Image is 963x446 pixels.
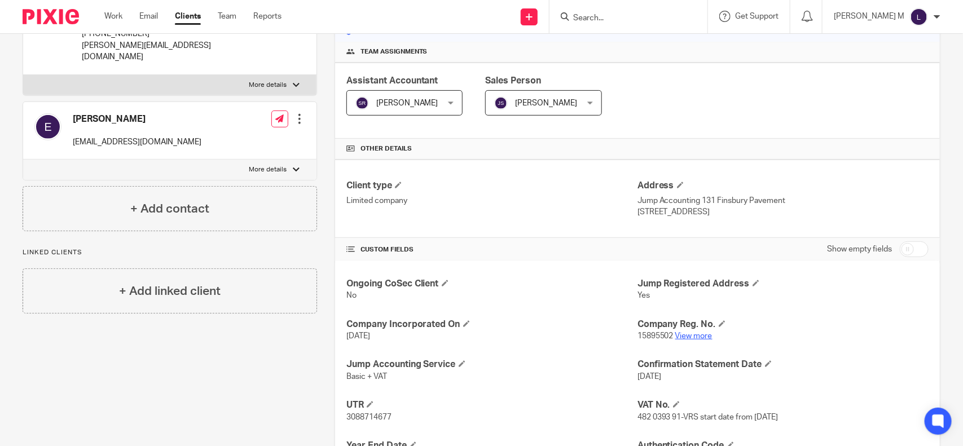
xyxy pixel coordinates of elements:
[637,195,929,206] p: Jump Accounting 131 Finsbury Pavement
[376,99,438,107] span: [PERSON_NAME]
[346,292,357,299] span: No
[346,413,392,421] span: 3088714677
[637,359,929,370] h4: Confirmation Statement Date
[346,373,387,381] span: Basic + VAT
[637,413,779,421] span: 482 0393 91-VRS start date from [DATE]
[355,96,369,110] img: svg%3E
[253,11,282,22] a: Reports
[572,14,674,24] input: Search
[637,278,929,290] h4: Jump Registered Address
[346,195,637,206] p: Limited company
[23,9,79,24] img: Pixie
[346,319,637,330] h4: Company Incorporated On
[637,373,661,381] span: [DATE]
[346,278,637,290] h4: Ongoing CoSec Client
[23,248,317,257] p: Linked clients
[34,113,61,140] img: svg%3E
[834,11,904,22] p: [PERSON_NAME] M
[346,245,637,254] h4: CUSTOM FIELDS
[515,99,577,107] span: [PERSON_NAME]
[637,399,929,411] h4: VAT No.
[249,165,287,174] p: More details
[360,47,428,56] span: Team assignments
[637,180,929,192] h4: Address
[346,76,438,85] span: Assistant Accountant
[218,11,236,22] a: Team
[82,28,271,39] p: [PHONE_NUMBER]
[675,332,713,340] a: View more
[485,76,541,85] span: Sales Person
[346,180,637,192] h4: Client type
[910,8,928,26] img: svg%3E
[73,113,201,125] h4: [PERSON_NAME]
[346,399,637,411] h4: UTR
[139,11,158,22] a: Email
[130,200,209,218] h4: + Add contact
[360,144,412,153] span: Other details
[494,96,508,110] img: svg%3E
[249,81,287,90] p: More details
[346,359,637,370] h4: Jump Accounting Service
[346,332,370,340] span: [DATE]
[637,206,929,218] p: [STREET_ADDRESS]
[82,40,271,63] p: [PERSON_NAME][EMAIL_ADDRESS][DOMAIN_NAME]
[827,244,892,255] label: Show empty fields
[637,332,674,340] span: 15895502
[119,282,221,300] h4: + Add linked client
[735,12,779,20] span: Get Support
[104,11,122,22] a: Work
[175,11,201,22] a: Clients
[637,292,650,299] span: Yes
[637,319,929,330] h4: Company Reg. No.
[73,136,201,148] p: [EMAIL_ADDRESS][DOMAIN_NAME]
